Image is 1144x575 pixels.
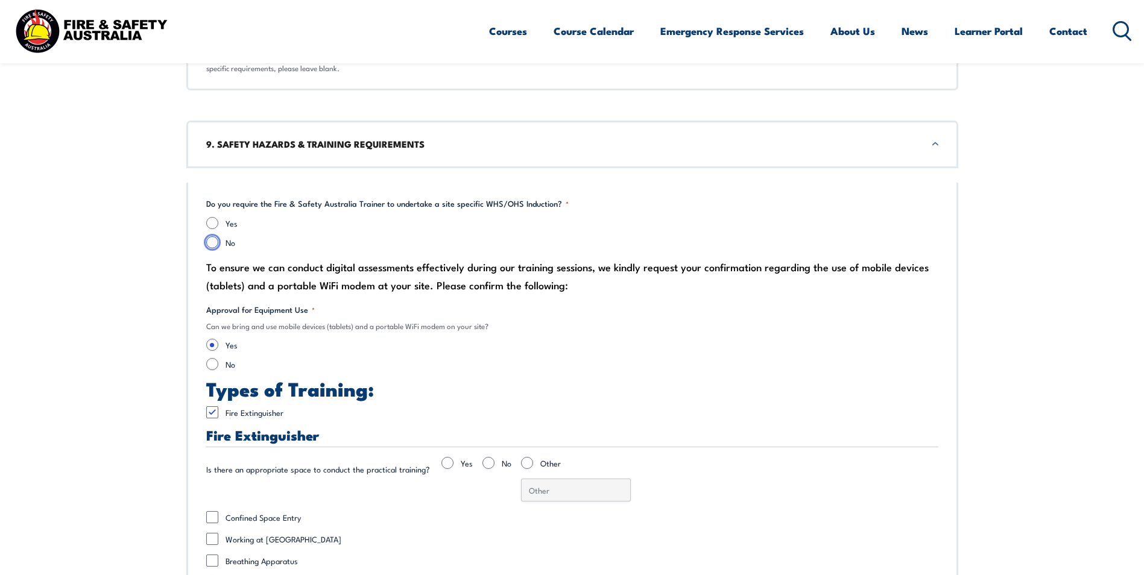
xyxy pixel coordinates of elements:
[186,121,958,168] div: 9. SAFETY HAZARDS & TRAINING REQUIREMENTS
[226,217,938,229] label: Yes
[206,321,938,332] div: Can we bring and use mobile devices (tablets) and a portable WiFi modem on your site?
[489,15,527,47] a: Courses
[226,511,938,523] label: Confined Space Entry
[226,339,938,351] label: Yes
[902,15,928,47] a: News
[226,406,938,418] label: Fire Extinguisher
[955,15,1023,47] a: Learner Portal
[206,457,441,469] legend: Is there an appropriate space to conduct the practical training?
[206,380,938,397] h2: Types of Training:
[660,15,804,47] a: Emergency Response Services
[206,198,569,210] legend: Do you require the Fire & Safety Australia Trainer to undertake a site specific WHS/OHS Induction?
[206,258,938,294] div: To ensure we can conduct digital assessments effectively during our training sessions, we kindly ...
[226,358,938,370] label: No
[1049,15,1087,47] a: Contact
[206,304,315,316] legend: Approval for Equipment Use
[521,479,631,501] input: Other Choice, please specify
[226,555,938,567] label: Breathing Apparatus
[540,457,631,469] label: Other
[206,137,938,151] h3: 9. SAFETY HAZARDS & TRAINING REQUIREMENTS
[502,457,511,501] label: No
[554,15,634,47] a: Course Calendar
[461,457,473,501] label: Yes
[206,428,938,442] h3: Fire Extinguisher
[226,236,938,248] label: No
[830,15,875,47] a: About Us
[226,533,938,545] label: Working at [GEOGRAPHIC_DATA]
